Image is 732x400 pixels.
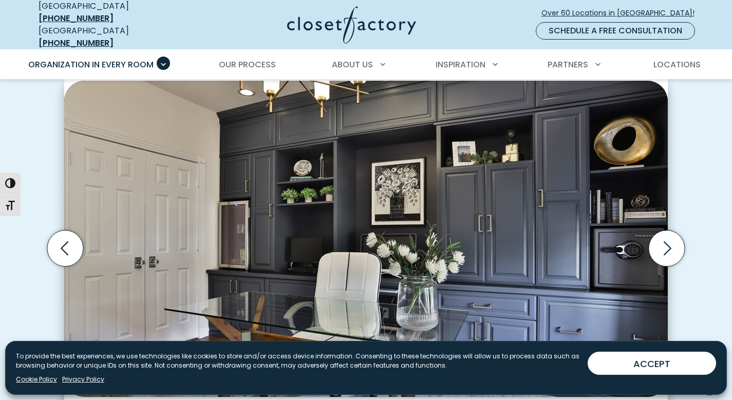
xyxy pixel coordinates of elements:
[653,59,701,70] span: Locations
[16,352,579,370] p: To provide the best experiences, we use technologies like cookies to store and/or access device i...
[62,375,104,384] a: Privacy Policy
[39,37,114,49] a: [PHONE_NUMBER]
[21,50,711,79] nav: Primary Menu
[39,25,187,49] div: [GEOGRAPHIC_DATA]
[645,226,689,270] button: Next slide
[541,8,703,19] span: Over 60 Locations in [GEOGRAPHIC_DATA]!
[332,59,373,70] span: About Us
[541,4,703,22] a: Over 60 Locations in [GEOGRAPHIC_DATA]!
[64,81,668,397] img: Custom home office grey cabinetry with wall safe and mini fridge
[287,6,416,44] img: Closet Factory Logo
[548,59,588,70] span: Partners
[436,59,485,70] span: Inspiration
[28,59,154,70] span: Organization in Every Room
[39,12,114,24] a: [PHONE_NUMBER]
[43,226,87,270] button: Previous slide
[219,59,276,70] span: Our Process
[536,22,695,40] a: Schedule a Free Consultation
[16,375,57,384] a: Cookie Policy
[588,352,716,375] button: ACCEPT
